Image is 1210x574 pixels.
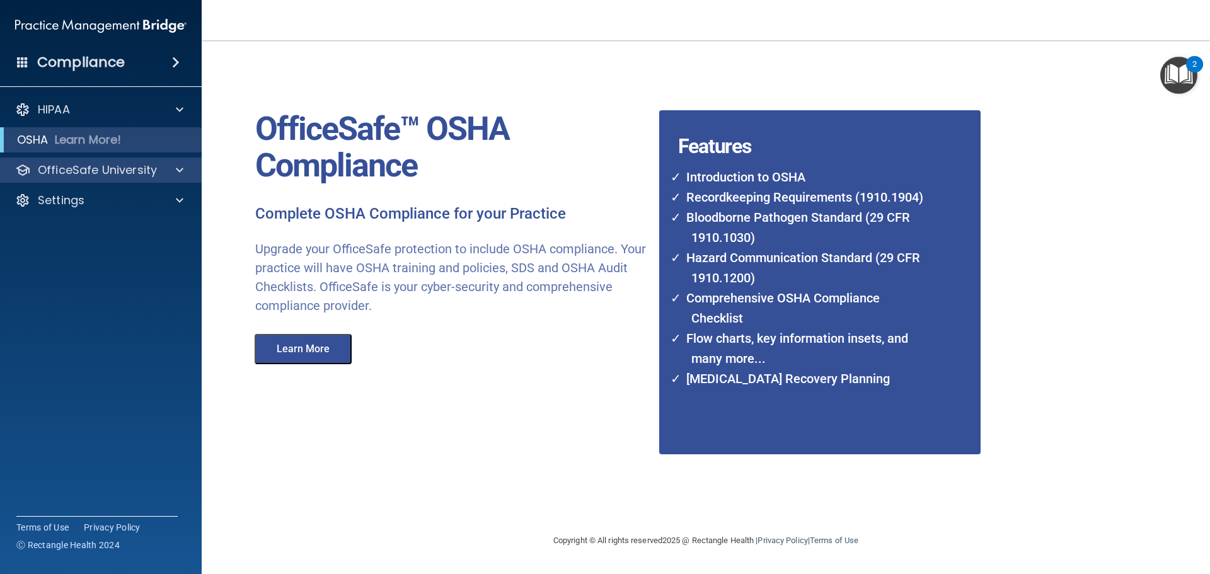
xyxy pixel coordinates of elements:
[38,193,84,208] p: Settings
[55,132,122,147] p: Learn More!
[679,328,931,369] li: Flow charts, key information insets, and many more...
[15,163,183,178] a: OfficeSafe University
[758,536,807,545] a: Privacy Policy
[255,204,650,224] p: Complete OSHA Compliance for your Practice
[679,207,931,248] li: Bloodborne Pathogen Standard (29 CFR 1910.1030)
[679,369,931,389] li: [MEDICAL_DATA] Recovery Planning
[17,132,49,147] p: OSHA
[15,102,183,117] a: HIPAA
[476,520,936,561] div: Copyright © All rights reserved 2025 @ Rectangle Health | |
[679,187,931,207] li: Recordkeeping Requirements (1910.1904)
[255,334,352,364] button: Learn More
[679,288,931,328] li: Comprehensive OSHA Compliance Checklist
[16,521,69,534] a: Terms of Use
[38,102,70,117] p: HIPAA
[1192,64,1197,81] div: 2
[679,167,931,187] li: Introduction to OSHA
[679,248,931,288] li: Hazard Communication Standard (29 CFR 1910.1200)
[659,110,947,135] h4: Features
[37,54,125,71] h4: Compliance
[810,536,858,545] a: Terms of Use
[255,111,650,184] p: OfficeSafe™ OSHA Compliance
[84,521,141,534] a: Privacy Policy
[1160,57,1197,94] button: Open Resource Center, 2 new notifications
[255,239,650,315] p: Upgrade your OfficeSafe protection to include OSHA compliance. Your practice will have OSHA train...
[15,193,183,208] a: Settings
[38,163,157,178] p: OfficeSafe University
[15,13,187,38] img: PMB logo
[16,539,120,551] span: Ⓒ Rectangle Health 2024
[1147,487,1195,535] iframe: Drift Widget Chat Controller
[246,345,364,354] a: Learn More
